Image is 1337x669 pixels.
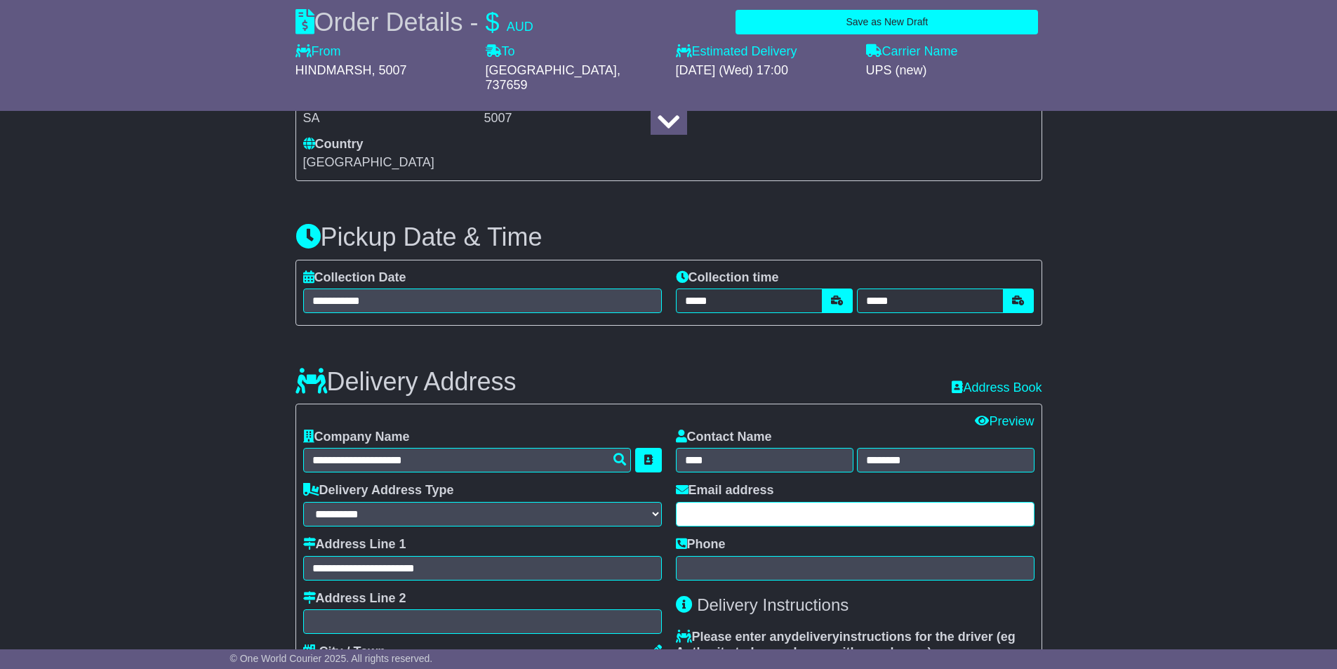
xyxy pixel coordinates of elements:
[736,10,1038,34] button: Save as New Draft
[676,537,726,552] label: Phone
[303,591,406,607] label: Address Line 2
[697,595,849,614] span: Delivery Instructions
[486,63,617,77] span: [GEOGRAPHIC_DATA]
[303,644,386,660] label: City / Town
[676,483,774,498] label: Email address
[295,44,341,60] label: From
[372,63,407,77] span: , 5007
[975,414,1034,428] a: Preview
[676,430,772,445] label: Contact Name
[952,380,1042,395] a: Address Book
[866,44,958,60] label: Carrier Name
[303,430,410,445] label: Company Name
[866,63,1042,79] div: UPS (new)
[295,368,517,396] h3: Delivery Address
[295,7,533,37] div: Order Details -
[676,44,852,60] label: Estimated Delivery
[303,111,481,126] div: SA
[230,653,433,664] span: © One World Courier 2025. All rights reserved.
[295,223,1042,251] h3: Pickup Date & Time
[676,630,1035,660] label: Please enter any instructions for the driver ( )
[303,155,434,169] span: [GEOGRAPHIC_DATA]
[486,63,620,93] span: , 737659
[303,137,364,152] label: Country
[303,270,406,286] label: Collection Date
[303,537,406,552] label: Address Line 1
[303,483,454,498] label: Delivery Address Type
[486,8,500,37] span: $
[486,44,515,60] label: To
[295,63,372,77] span: HINDMARSH
[507,20,533,34] span: AUD
[792,630,839,644] span: delivery
[676,270,779,286] label: Collection time
[676,63,852,79] div: [DATE] (Wed) 17:00
[676,630,1016,659] span: eg Authority to Leave, Leave with warehouse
